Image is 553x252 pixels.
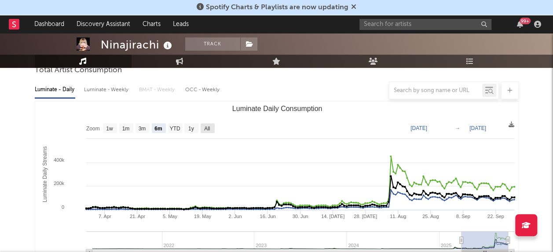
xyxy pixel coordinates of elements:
text: 28. [DATE] [354,214,377,219]
text: 0 [61,204,64,210]
text: All [204,126,210,132]
text: [DATE] [469,125,486,131]
text: 5. May [162,214,177,219]
a: Leads [167,15,195,33]
text: Luminate Daily Streams [41,146,48,202]
text: 21. Apr [129,214,145,219]
button: Track [185,37,240,51]
span: Total Artist Consumption [35,65,122,76]
span: Dismiss [351,4,356,11]
text: 16. Jun [260,214,275,219]
div: 99 + [520,18,531,24]
text: 14. [DATE] [321,214,344,219]
text: Luminate Daily Consumption [232,105,322,112]
text: 3m [138,126,146,132]
input: Search for artists [359,19,491,30]
text: 1m [122,126,129,132]
text: → [455,125,460,131]
a: Charts [136,15,167,33]
div: Ninajirachi [101,37,174,52]
a: Dashboard [28,15,70,33]
text: 25. Aug [422,214,438,219]
text: 11. Aug [389,214,406,219]
button: 99+ [517,21,523,28]
text: 6m [154,126,162,132]
text: 19. May [194,214,211,219]
text: 1w [106,126,113,132]
text: 30. Jun [292,214,308,219]
text: 7. Apr [98,214,111,219]
text: 8. Sep [456,214,470,219]
text: 22. Sep [487,214,504,219]
span: Spotify Charts & Playlists are now updating [206,4,348,11]
input: Search by song name or URL [389,87,482,94]
text: 2. Jun [228,214,242,219]
text: 1y [188,126,194,132]
text: [DATE] [410,125,427,131]
a: Discovery Assistant [70,15,136,33]
text: YTD [169,126,180,132]
text: 400k [54,157,64,163]
text: Zoom [86,126,100,132]
text: 200k [54,181,64,186]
